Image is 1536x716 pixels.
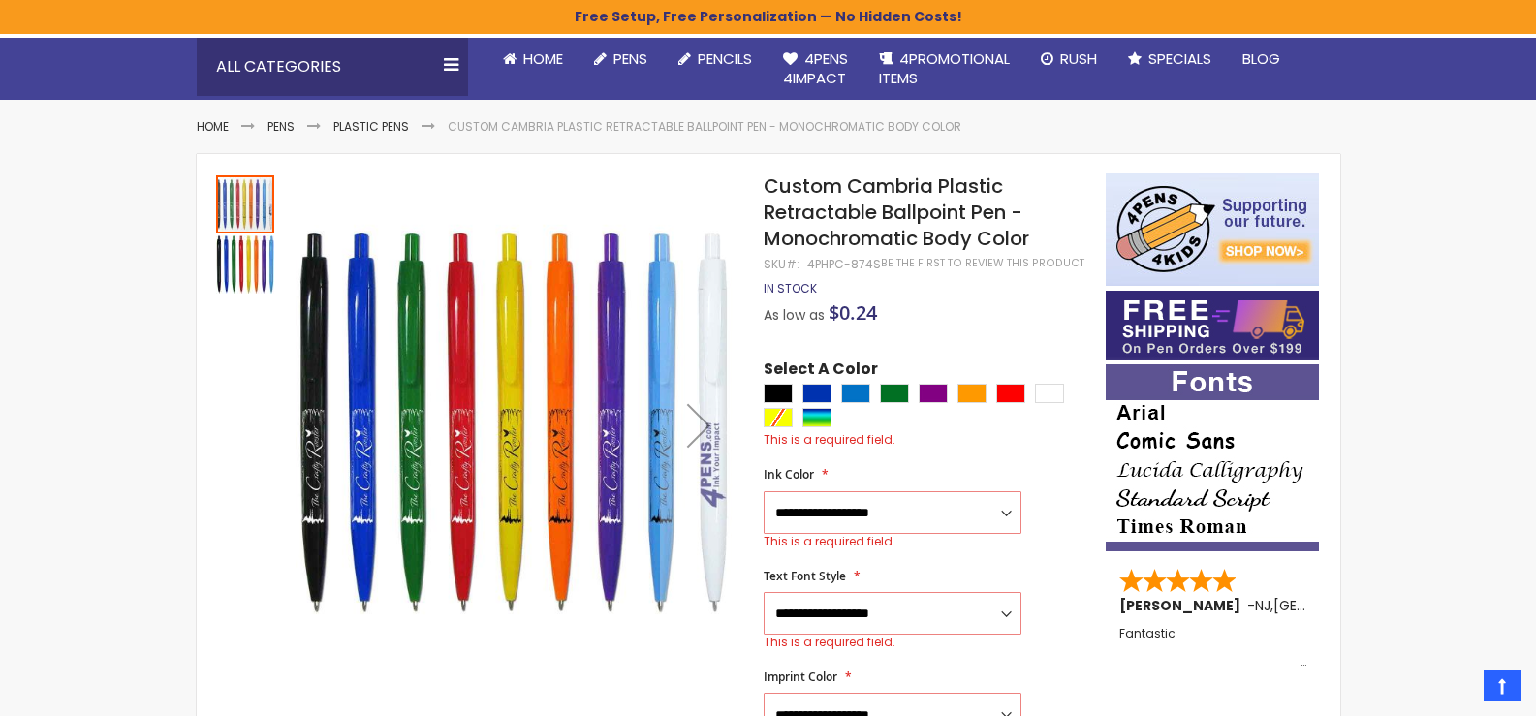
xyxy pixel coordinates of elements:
a: Home [197,118,229,135]
a: Rush [1025,38,1113,80]
span: Select A Color [764,358,878,385]
div: Assorted [802,408,831,427]
span: Rush [1060,48,1097,69]
span: Home [523,48,563,69]
div: Purple [919,384,948,403]
span: 4PROMOTIONAL ITEMS [879,48,1010,88]
img: Custom Cambria Plastic Retractable Ballpoint Pen - Monochromatic Body Color [216,235,274,294]
a: Plastic Pens [333,118,409,135]
a: 4Pens4impact [768,38,863,101]
div: Availability [764,281,817,296]
span: 4Pens 4impact [783,48,848,88]
span: Imprint Color [764,669,837,685]
img: font-personalization-examples [1106,364,1319,551]
div: This is a required field. [764,635,1021,650]
div: Orange [957,384,987,403]
img: Free shipping on orders over $199 [1106,291,1319,360]
span: Text Font Style [764,568,846,584]
div: Blue Light [841,384,870,403]
div: 4PHPC-874S [807,257,881,272]
div: Red [996,384,1025,403]
span: Specials [1148,48,1211,69]
div: Custom Cambria Plastic Retractable Ballpoint Pen - Monochromatic Body Color [216,233,274,294]
a: Specials [1113,38,1227,80]
img: Custom Cambria Plastic Retractable Ballpoint Pen - Monochromatic Body Color [296,202,738,644]
div: Blue [802,384,831,403]
div: White [1035,384,1064,403]
a: 4PROMOTIONALITEMS [863,38,1025,101]
div: Black [764,384,793,403]
span: Pens [613,48,647,69]
a: Home [487,38,579,80]
div: Next [660,173,737,676]
li: Custom Cambria Plastic Retractable Ballpoint Pen - Monochromatic Body Color [448,119,961,135]
div: All Categories [197,38,468,96]
span: As low as [764,305,825,325]
a: Pencils [663,38,768,80]
div: Green [880,384,909,403]
img: 4pens 4 kids [1106,173,1319,286]
div: Custom Cambria Plastic Retractable Ballpoint Pen - Monochromatic Body Color [216,173,276,233]
span: Pencils [698,48,752,69]
span: Ink Color [764,466,814,483]
a: Blog [1227,38,1296,80]
strong: SKU [764,256,799,272]
div: This is a required field. [764,432,1085,448]
span: Custom Cambria Plastic Retractable Ballpoint Pen - Monochromatic Body Color [764,172,1029,252]
span: $0.24 [829,299,877,326]
a: Be the first to review this product [881,256,1084,270]
a: Pens [579,38,663,80]
span: In stock [764,280,817,296]
span: Blog [1242,48,1280,69]
div: This is a required field. [764,534,1021,549]
a: Pens [267,118,295,135]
